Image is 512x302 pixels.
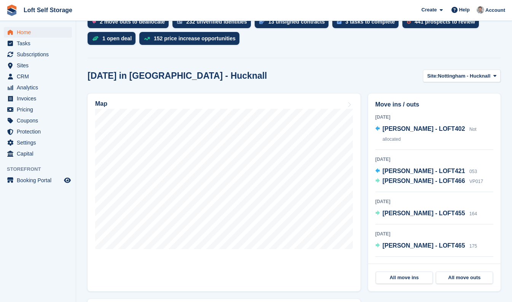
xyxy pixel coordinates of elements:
div: 2 move outs to deallocate [100,19,165,25]
span: Home [17,27,62,38]
a: Map [88,94,360,291]
div: [DATE] [375,198,493,205]
a: All move outs [436,272,493,284]
a: menu [4,38,72,49]
div: 152 price increase opportunities [154,35,236,41]
button: Site: Nottingham - Hucknall [423,70,501,82]
a: 1 open deal [88,32,139,49]
a: [PERSON_NAME] - LOFT466 VP017 [375,176,483,186]
a: menu [4,27,72,38]
div: 1 open deal [102,35,132,41]
span: 175 [469,243,477,249]
img: prospect-51fa495bee0391a8d652442698ab0144808aea92771e9ea1ae160a38d050c398.svg [407,19,411,24]
a: menu [4,137,72,148]
img: contract_signature_icon-13c848040528278c33f63329250d36e43548de30e8caae1d1a13099fd9432cc5.svg [259,19,265,24]
span: Pricing [17,104,62,115]
a: menu [4,71,72,82]
img: price_increase_opportunities-93ffe204e8149a01c8c9dc8f82e8f89637d9d84a8eef4429ea346261dce0b2c0.svg [144,37,150,40]
span: Nottingham - Hucknall [438,72,490,80]
a: [PERSON_NAME] - LOFT455 164 [375,209,477,219]
span: 164 [469,211,477,216]
span: Site: [427,72,438,80]
div: 441 prospects to review [415,19,475,25]
span: Help [459,6,470,14]
span: Tasks [17,38,62,49]
h2: Map [95,100,107,107]
a: menu [4,93,72,104]
span: Storefront [7,165,76,173]
span: Protection [17,126,62,137]
a: [PERSON_NAME] - LOFT402 Not allocated [375,124,493,144]
span: Coupons [17,115,62,126]
h2: [DATE] in [GEOGRAPHIC_DATA] - Hucknall [88,71,267,81]
img: deal-1b604bf984904fb50ccaf53a9ad4b4a5d6e5aea283cecdc64d6e3604feb123c2.svg [92,36,99,41]
div: 13 unsigned contracts [268,19,325,25]
img: stora-icon-8386f47178a22dfd0bd8f6a31ec36ba5ce8667c1dd55bd0f319d3a0aa187defe.svg [6,5,18,16]
span: [PERSON_NAME] - LOFT466 [383,178,465,184]
a: menu [4,49,72,60]
a: 152 price increase opportunities [139,32,243,49]
span: 053 [469,169,477,174]
a: menu [4,60,72,71]
a: [PERSON_NAME] - LOFT465 175 [375,241,477,251]
img: move_outs_to_deallocate_icon-f764333ba52eb49d3ac5e1228854f67142a1ed5810a6f6cc68b1a99e826820c5.svg [92,19,96,24]
span: [PERSON_NAME] - LOFT402 [383,126,465,132]
img: verify_identity-adf6edd0f0f0b5bbfe63781bf79b02c33cf7c696d77639b501bdc392416b5a36.svg [177,19,182,24]
img: task-75834270c22a3079a89374b754ae025e5fb1db73e45f91037f5363f120a921f8.svg [337,19,341,24]
span: Analytics [17,82,62,93]
a: Loft Self Storage [21,4,75,16]
a: menu [4,115,72,126]
a: menu [4,126,72,137]
span: Subscriptions [17,49,62,60]
a: menu [4,148,72,159]
a: menu [4,175,72,186]
div: 232 unverified identities [186,19,247,25]
span: [PERSON_NAME] - LOFT465 [383,242,465,249]
h2: Move ins / outs [375,100,493,109]
span: Booking Portal [17,175,62,186]
span: Not allocated [383,127,477,142]
div: [DATE] [375,156,493,163]
span: CRM [17,71,62,82]
span: Settings [17,137,62,148]
div: [DATE] [375,263,493,270]
div: 3 tasks to complete [345,19,395,25]
span: VP017 [469,179,483,184]
a: 2 move outs to deallocate [88,15,172,32]
a: 441 prospects to review [402,15,483,32]
span: Create [421,6,437,14]
img: Nik Williams [477,6,484,14]
a: menu [4,104,72,115]
a: [PERSON_NAME] - LOFT421 053 [375,167,477,176]
span: Capital [17,148,62,159]
a: 13 unsigned contracts [255,15,333,32]
span: Account [485,6,505,14]
span: [PERSON_NAME] - LOFT421 [383,168,465,174]
span: Invoices [17,93,62,104]
a: All move ins [376,272,433,284]
span: [PERSON_NAME] - LOFT455 [383,210,465,216]
a: menu [4,82,72,93]
a: 3 tasks to complete [332,15,402,32]
span: Sites [17,60,62,71]
a: Preview store [63,176,72,185]
div: [DATE] [375,114,493,121]
a: 232 unverified identities [172,15,255,32]
div: [DATE] [375,230,493,237]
